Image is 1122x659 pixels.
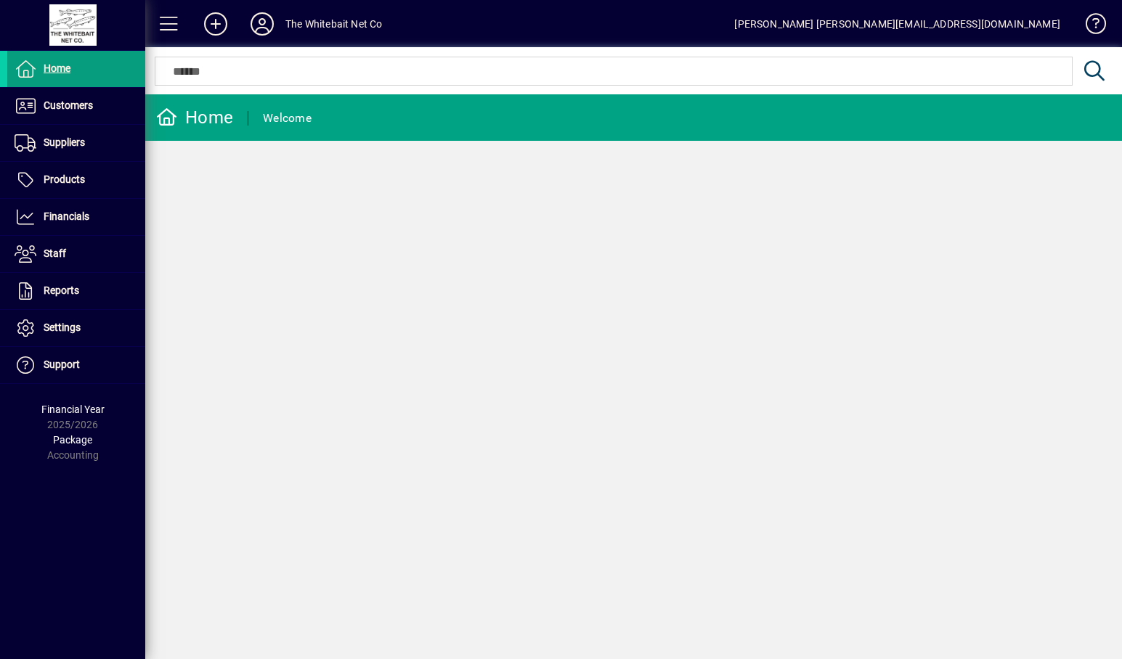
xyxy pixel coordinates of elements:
a: Knowledge Base [1075,3,1104,50]
a: Settings [7,310,145,346]
span: Reports [44,285,79,296]
div: [PERSON_NAME] [PERSON_NAME][EMAIL_ADDRESS][DOMAIN_NAME] [734,12,1060,36]
div: Home [156,106,233,129]
a: Customers [7,88,145,124]
span: Staff [44,247,66,259]
a: Products [7,162,145,198]
span: Financials [44,210,89,222]
span: Suppliers [44,136,85,148]
span: Products [44,173,85,185]
span: Financial Year [41,404,105,415]
a: Suppliers [7,125,145,161]
span: Settings [44,322,81,333]
a: Support [7,347,145,383]
span: Home [44,62,70,74]
button: Profile [239,11,285,37]
div: The Whitebait Net Co [285,12,383,36]
a: Financials [7,199,145,235]
span: Customers [44,99,93,111]
span: Support [44,359,80,370]
span: Package [53,434,92,446]
a: Reports [7,273,145,309]
div: Welcome [263,107,312,130]
a: Staff [7,236,145,272]
button: Add [192,11,239,37]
